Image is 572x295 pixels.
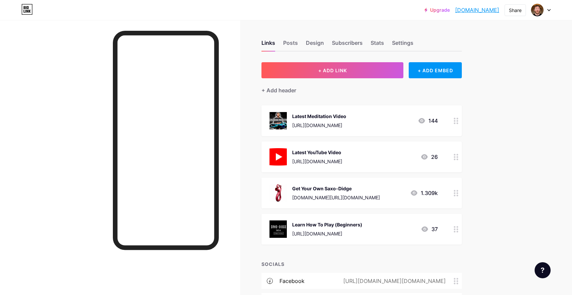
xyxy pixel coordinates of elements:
[261,261,462,268] div: SOCIALS
[279,277,305,285] div: facebook
[410,189,438,197] div: 1.309k
[455,6,499,14] a: [DOMAIN_NAME]
[292,185,380,192] div: Get Your Own Saxo-Didge
[292,221,362,228] div: Learn How To Play (Beginners)
[261,86,296,94] div: + Add header
[332,39,363,51] div: Subscribers
[409,62,462,78] div: + ADD EMBED
[306,39,324,51] div: Design
[292,158,342,165] div: [URL][DOMAIN_NAME]
[424,7,450,13] a: Upgrade
[269,220,287,238] img: Learn How To Play (Beginners)
[421,225,438,233] div: 37
[318,68,347,73] span: + ADD LINK
[269,112,287,129] img: Latest Meditation Video
[269,148,287,166] img: Latest YouTube Video
[261,39,275,51] div: Links
[292,122,346,129] div: [URL][DOMAIN_NAME]
[531,4,544,16] img: strawberryman
[418,117,438,125] div: 144
[283,39,298,51] div: Posts
[292,113,346,120] div: Latest Meditation Video
[333,277,454,285] div: [URL][DOMAIN_NAME][DOMAIN_NAME]
[509,7,522,14] div: Share
[292,149,342,156] div: Latest YouTube Video
[420,153,438,161] div: 26
[392,39,413,51] div: Settings
[292,230,362,237] div: [URL][DOMAIN_NAME]
[371,39,384,51] div: Stats
[269,184,287,202] img: Get Your Own Saxo-Didge
[261,62,403,78] button: + ADD LINK
[292,194,380,201] div: [DOMAIN_NAME][URL][DOMAIN_NAME]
